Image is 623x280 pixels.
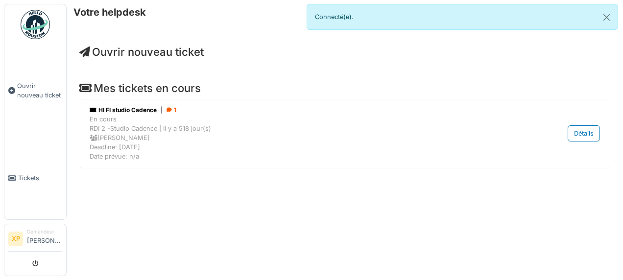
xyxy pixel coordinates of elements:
li: XP [8,232,23,246]
a: Tickets [4,137,66,219]
li: [PERSON_NAME] [27,228,62,249]
div: 1 [167,106,176,115]
img: Badge_color-CXgf-gQk.svg [21,10,50,39]
span: Tickets [18,173,62,183]
a: Ouvrir nouveau ticket [4,45,66,137]
span: Ouvrir nouveau ticket [17,81,62,100]
a: Ouvrir nouveau ticket [79,46,204,58]
h6: Votre helpdesk [73,6,146,18]
div: Demandeur [27,228,62,235]
div: HI FI studio Cadence [90,106,511,115]
span: | [161,106,163,115]
div: En cours RDI 2 -Studio Cadence | Il y a 518 jour(s) [PERSON_NAME] Deadline: [DATE] Date prévue: n/a [90,115,511,162]
a: XP Demandeur[PERSON_NAME] [8,228,62,252]
div: Connecté(e). [307,4,618,30]
h4: Mes tickets en cours [79,82,610,94]
div: Détails [568,125,600,141]
button: Close [596,4,618,30]
a: HI FI studio Cadence| 1 En coursRDI 2 -Studio Cadence | Il y a 518 jour(s) [PERSON_NAME]Deadline:... [87,103,602,164]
